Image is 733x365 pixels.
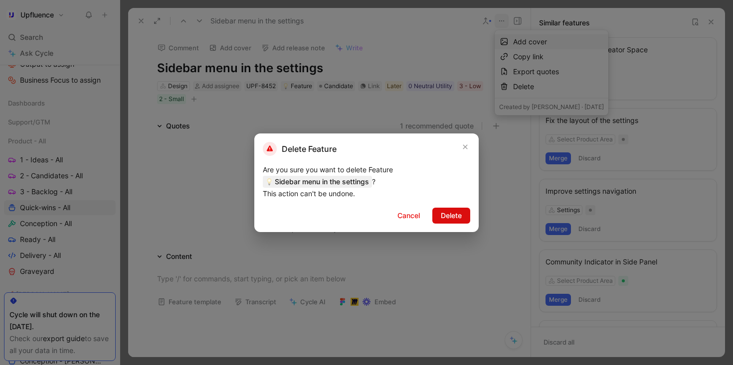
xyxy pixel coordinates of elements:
[263,142,337,156] h2: Delete Feature
[263,164,470,200] div: Are you sure you want to delete Feature ? This action can't be undone.
[266,178,273,185] img: 💡
[441,210,462,222] span: Delete
[397,210,420,222] span: Cancel
[432,208,470,224] button: Delete
[263,176,372,188] span: Sidebar menu in the settings
[389,208,428,224] button: Cancel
